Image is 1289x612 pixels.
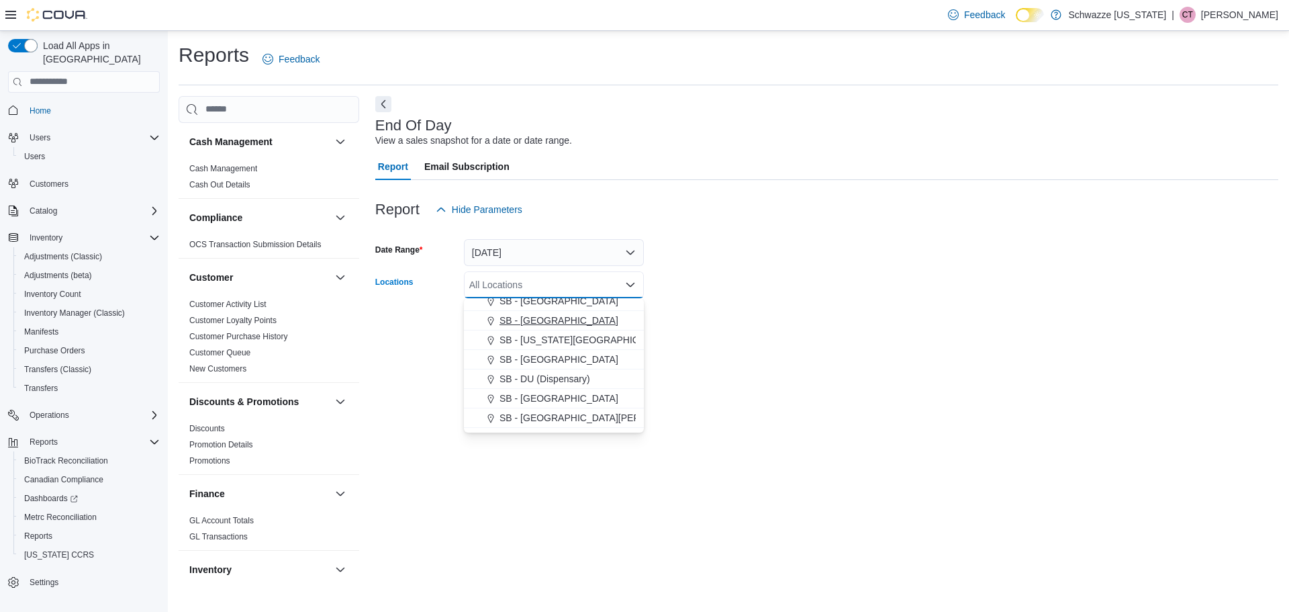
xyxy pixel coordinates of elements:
h3: Compliance [189,211,242,224]
span: Catalog [24,203,160,219]
span: Email Subscription [424,153,510,180]
span: Feedback [279,52,320,66]
button: Compliance [332,210,348,226]
span: Dark Mode [1016,22,1016,23]
span: Adjustments (Classic) [19,249,160,265]
span: Canadian Compliance [24,474,103,485]
span: Inventory [30,232,62,243]
a: Inventory Count [19,286,87,302]
button: Operations [24,407,75,423]
a: Purchase Orders [19,343,91,359]
span: Operations [30,410,69,421]
h3: Report [375,202,420,218]
span: Dashboards [24,493,78,504]
a: Feedback [943,1,1010,28]
button: Customer [332,269,348,286]
span: Catalog [30,206,57,216]
a: Transfers (Classic) [19,361,97,378]
span: Transfers (Classic) [19,361,160,378]
a: Metrc Reconciliation [19,509,102,525]
span: Inventory Manager (Classic) [19,305,160,321]
span: SB - [US_STATE][GEOGRAPHIC_DATA] [499,333,671,347]
a: Customer Purchase History [189,332,288,341]
button: Users [24,130,56,146]
span: [US_STATE] CCRS [24,550,94,560]
a: Adjustments (beta) [19,267,97,283]
span: Settings [30,577,58,588]
span: Inventory [24,230,160,246]
label: Date Range [375,245,423,255]
button: Inventory [332,562,348,578]
a: Cash Management [189,164,257,173]
button: Transfers (Classic) [13,360,165,379]
a: GL Transactions [189,532,248,541]
button: Inventory [24,230,68,246]
span: Users [30,132,50,143]
h3: Customer [189,271,233,284]
span: Dashboards [19,490,160,507]
button: Close list of options [625,279,636,290]
span: Promotion Details [189,439,253,450]
a: Customer Loyalty Points [189,316,277,325]
a: Feedback [257,46,325,73]
span: Load All Apps in [GEOGRAPHIC_DATA] [38,39,160,66]
button: Inventory [189,563,330,576]
button: SB - DU (Dispensary) [464,369,644,389]
a: BioTrack Reconciliation [19,453,113,469]
button: SB - [GEOGRAPHIC_DATA] [464,292,644,311]
button: Next [375,96,391,112]
span: Manifests [19,324,160,340]
h3: Cash Management [189,135,273,148]
a: Users [19,148,50,165]
button: BioTrack Reconciliation [13,451,165,470]
a: Customers [24,176,74,192]
button: Users [13,147,165,166]
p: [PERSON_NAME] [1201,7,1278,23]
span: Customer Loyalty Points [189,315,277,326]
button: Adjustments (Classic) [13,247,165,266]
button: Discounts & Promotions [332,394,348,410]
div: Customer [179,296,359,382]
span: SB - DU (Dispensary) [499,372,590,386]
span: OCS Transaction Submission Details [189,239,322,250]
button: Reports [3,433,165,451]
span: Reports [24,531,52,541]
a: Reports [19,528,58,544]
div: Compliance [179,236,359,258]
span: Reports [30,437,58,447]
span: Report [378,153,408,180]
p: | [1172,7,1174,23]
button: SB - [US_STATE][GEOGRAPHIC_DATA] [464,331,644,350]
span: Operations [24,407,160,423]
button: Metrc Reconciliation [13,508,165,527]
span: Manifests [24,326,58,337]
span: Inventory Count [24,289,81,300]
label: Locations [375,277,414,288]
p: Schwazze [US_STATE] [1068,7,1166,23]
button: Customer [189,271,330,284]
span: Inventory Count [19,286,160,302]
button: Adjustments (beta) [13,266,165,285]
button: Customers [3,174,165,193]
button: Purchase Orders [13,341,165,360]
span: Users [24,130,160,146]
a: Promotions [189,456,230,466]
a: Settings [24,574,64,591]
button: Catalog [24,203,62,219]
button: [DATE] [464,239,644,266]
button: Users [3,128,165,147]
button: Inventory Manager (Classic) [13,304,165,322]
button: SB - [GEOGRAPHIC_DATA] [464,428,644,447]
span: Reports [24,434,160,450]
button: Catalog [3,202,165,220]
span: New Customers [189,363,246,374]
a: Adjustments (Classic) [19,249,107,265]
a: Home [24,103,56,119]
button: Inventory Count [13,285,165,304]
span: SB - [GEOGRAPHIC_DATA][PERSON_NAME] [499,411,696,425]
a: Dashboards [13,489,165,508]
button: Transfers [13,379,165,398]
span: Settings [24,574,160,591]
span: Adjustments (beta) [19,267,160,283]
a: Dashboards [19,490,83,507]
